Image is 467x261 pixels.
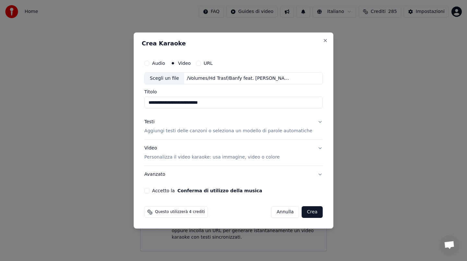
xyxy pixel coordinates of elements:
button: Accetto la [177,188,262,193]
label: Video [178,61,191,65]
div: Scegli un file [145,73,184,84]
label: Accetto la [152,188,262,193]
button: TestiAggiungi testi delle canzoni o seleziona un modello di parole automatiche [144,114,323,140]
div: /Volumes/Hd Trasf/Banfy feat. [PERSON_NAME] - Bam Bam.mov [184,75,294,82]
p: Personalizza il video karaoke: usa immagine, video o colore [144,154,280,160]
button: Crea [302,206,323,218]
h2: Crea Karaoke [142,41,325,46]
label: Titolo [144,90,323,94]
label: Audio [152,61,165,65]
button: VideoPersonalizza il video karaoke: usa immagine, video o colore [144,140,323,166]
span: Questo utilizzerà 4 crediti [155,209,205,215]
button: Annulla [271,206,299,218]
div: Testi [144,119,154,125]
button: Avanzato [144,166,323,183]
label: URL [204,61,213,65]
p: Aggiungi testi delle canzoni o seleziona un modello di parole automatiche [144,128,312,135]
div: Video [144,145,280,161]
